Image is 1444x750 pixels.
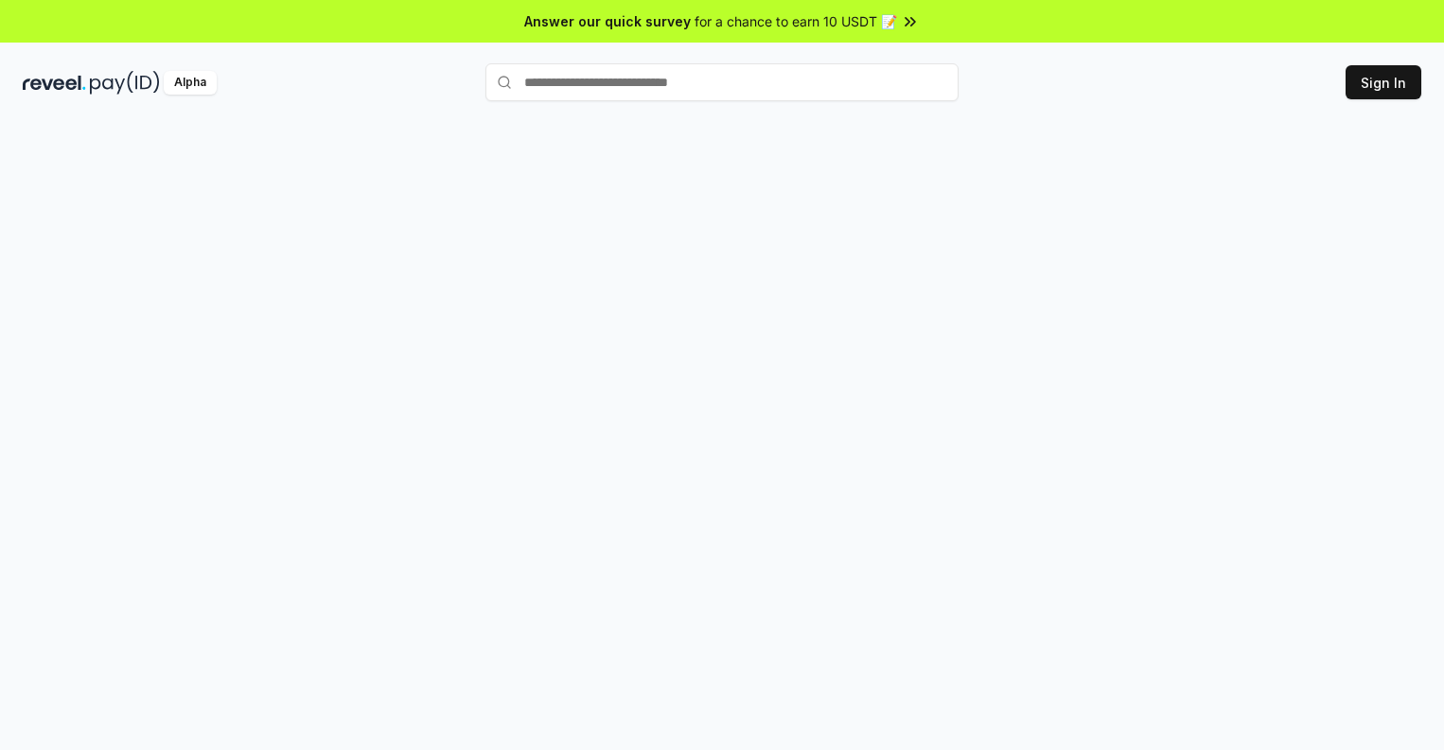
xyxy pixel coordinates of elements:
[164,71,217,95] div: Alpha
[23,71,86,95] img: reveel_dark
[695,11,897,31] span: for a chance to earn 10 USDT 📝
[90,71,160,95] img: pay_id
[1346,65,1421,99] button: Sign In
[524,11,691,31] span: Answer our quick survey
